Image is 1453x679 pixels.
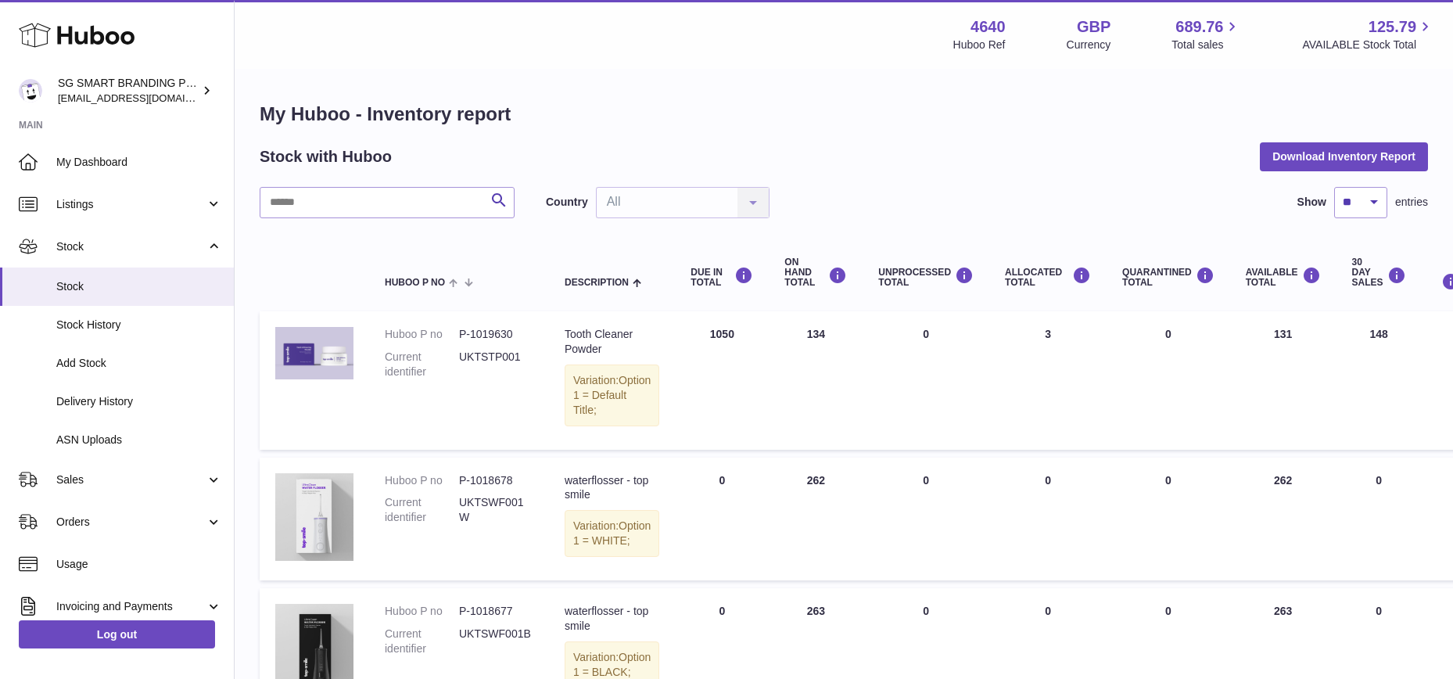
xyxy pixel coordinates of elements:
[459,604,533,619] dd: P-1018677
[1395,195,1428,210] span: entries
[1171,38,1241,52] span: Total sales
[989,458,1107,581] td: 0
[385,604,459,619] dt: Huboo P no
[56,356,222,371] span: Add Stock
[1165,605,1171,617] span: 0
[878,267,974,288] div: UNPROCESSED Total
[1352,257,1406,289] div: 30 DAY SALES
[565,604,659,634] div: waterflosser - top smile
[56,197,206,212] span: Listings
[1230,458,1336,581] td: 262
[56,515,206,530] span: Orders
[385,350,459,379] dt: Current identifier
[565,365,659,426] div: Variation:
[573,374,651,416] span: Option 1 = Default Title;
[459,473,533,488] dd: P-1018678
[863,311,989,449] td: 0
[769,311,863,449] td: 134
[459,350,533,379] dd: UKTSTP001
[1122,267,1214,288] div: QUARANTINED Total
[1175,16,1223,38] span: 689.76
[565,510,659,557] div: Variation:
[1246,267,1321,288] div: AVAILABLE Total
[385,473,459,488] dt: Huboo P no
[1302,38,1434,52] span: AVAILABLE Stock Total
[56,394,222,409] span: Delivery History
[459,495,533,525] dd: UKTSWF001W
[769,458,863,581] td: 262
[1302,16,1434,52] a: 125.79 AVAILABLE Stock Total
[970,16,1006,38] strong: 4640
[953,38,1006,52] div: Huboo Ref
[56,279,222,294] span: Stock
[19,79,42,102] img: uktopsmileshipping@gmail.com
[56,472,206,487] span: Sales
[56,155,222,170] span: My Dashboard
[56,557,222,572] span: Usage
[260,102,1428,127] h1: My Huboo - Inventory report
[58,76,199,106] div: SG SMART BRANDING PTE. LTD.
[459,627,533,656] dd: UKTSWF001B
[275,473,353,561] img: product image
[1369,16,1416,38] span: 125.79
[989,311,1107,449] td: 3
[385,278,445,288] span: Huboo P no
[784,257,847,289] div: ON HAND Total
[385,627,459,656] dt: Current identifier
[863,458,989,581] td: 0
[1260,142,1428,171] button: Download Inventory Report
[56,318,222,332] span: Stock History
[1077,16,1110,38] strong: GBP
[1297,195,1326,210] label: Show
[385,327,459,342] dt: Huboo P no
[1336,458,1422,581] td: 0
[565,327,659,357] div: Tooth Cleaner Powder
[675,458,769,581] td: 0
[1165,328,1171,340] span: 0
[565,473,659,503] div: waterflosser - top smile
[58,92,230,104] span: [EMAIL_ADDRESS][DOMAIN_NAME]
[1171,16,1241,52] a: 689.76 Total sales
[1336,311,1422,449] td: 148
[56,239,206,254] span: Stock
[385,495,459,525] dt: Current identifier
[1067,38,1111,52] div: Currency
[459,327,533,342] dd: P-1019630
[675,311,769,449] td: 1050
[1165,474,1171,487] span: 0
[260,146,392,167] h2: Stock with Huboo
[19,620,215,648] a: Log out
[546,195,588,210] label: Country
[1005,267,1091,288] div: ALLOCATED Total
[56,433,222,447] span: ASN Uploads
[275,327,353,379] img: product image
[565,278,629,288] span: Description
[691,267,753,288] div: DUE IN TOTAL
[573,651,651,678] span: Option 1 = BLACK;
[1230,311,1336,449] td: 131
[56,599,206,614] span: Invoicing and Payments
